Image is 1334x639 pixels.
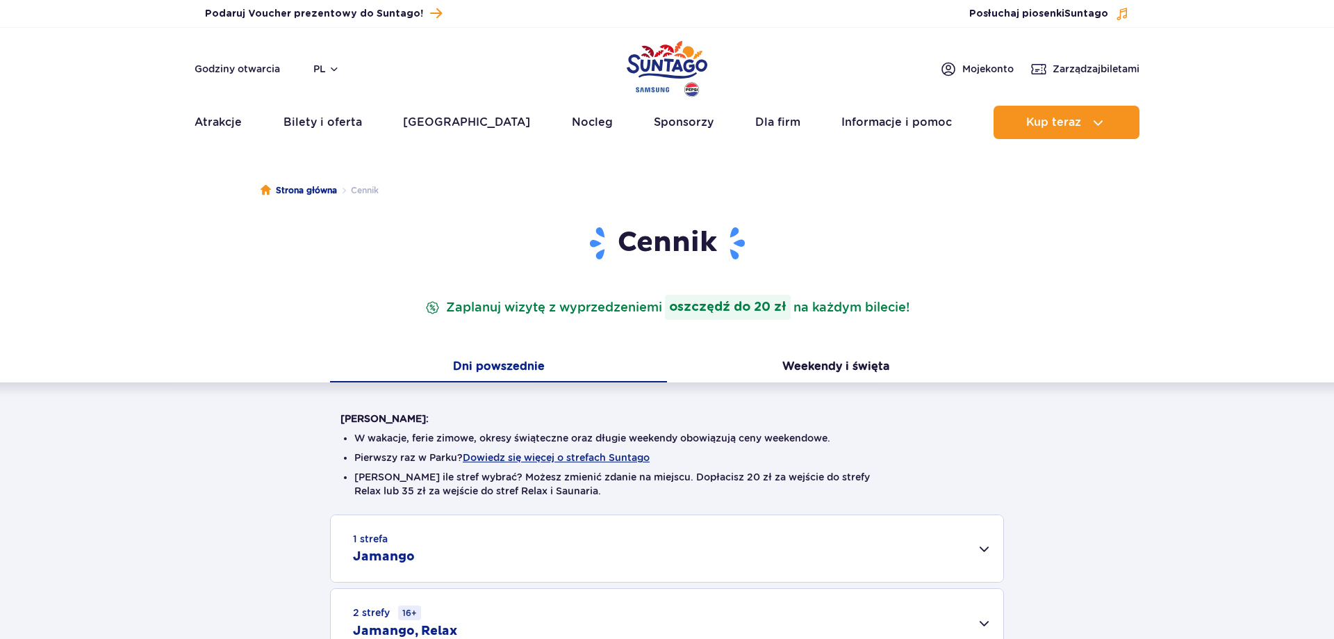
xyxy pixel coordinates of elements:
a: [GEOGRAPHIC_DATA] [403,106,530,139]
button: Kup teraz [994,106,1139,139]
a: Informacje i pomoc [841,106,952,139]
span: Podaruj Voucher prezentowy do Suntago! [205,7,423,21]
button: Dowiedz się więcej o strefach Suntago [463,452,650,463]
a: Podaruj Voucher prezentowy do Suntago! [205,4,442,23]
span: Posłuchaj piosenki [969,7,1108,21]
li: Cennik [337,184,379,197]
a: Mojekonto [940,60,1014,77]
a: Dla firm [755,106,800,139]
button: Weekendy i święta [667,353,1004,382]
strong: [PERSON_NAME]: [340,413,429,424]
span: Moje konto [962,62,1014,76]
li: Pierwszy raz w Parku? [354,451,980,464]
a: Strona główna [261,184,337,197]
li: [PERSON_NAME] ile stref wybrać? Możesz zmienić zdanie na miejscu. Dopłacisz 20 zł za wejście do s... [354,470,980,498]
a: Park of Poland [627,35,707,99]
a: Sponsorzy [654,106,714,139]
li: W wakacje, ferie zimowe, okresy świąteczne oraz długie weekendy obowiązują ceny weekendowe. [354,431,980,445]
strong: oszczędź do 20 zł [665,295,791,320]
span: Kup teraz [1026,116,1081,129]
a: Zarządzajbiletami [1030,60,1139,77]
button: Dni powszednie [330,353,667,382]
a: Bilety i oferta [283,106,362,139]
h2: Jamango [353,549,415,565]
span: Suntago [1064,9,1108,19]
a: Atrakcje [195,106,242,139]
small: 16+ [398,606,421,620]
small: 2 strefy [353,606,421,620]
button: pl [313,62,340,76]
small: 1 strefa [353,532,388,546]
span: Zarządzaj biletami [1053,62,1139,76]
a: Godziny otwarcia [195,62,280,76]
p: Zaplanuj wizytę z wyprzedzeniem na każdym bilecie! [422,295,912,320]
h1: Cennik [340,225,994,261]
a: Nocleg [572,106,613,139]
button: Posłuchaj piosenkiSuntago [969,7,1129,21]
